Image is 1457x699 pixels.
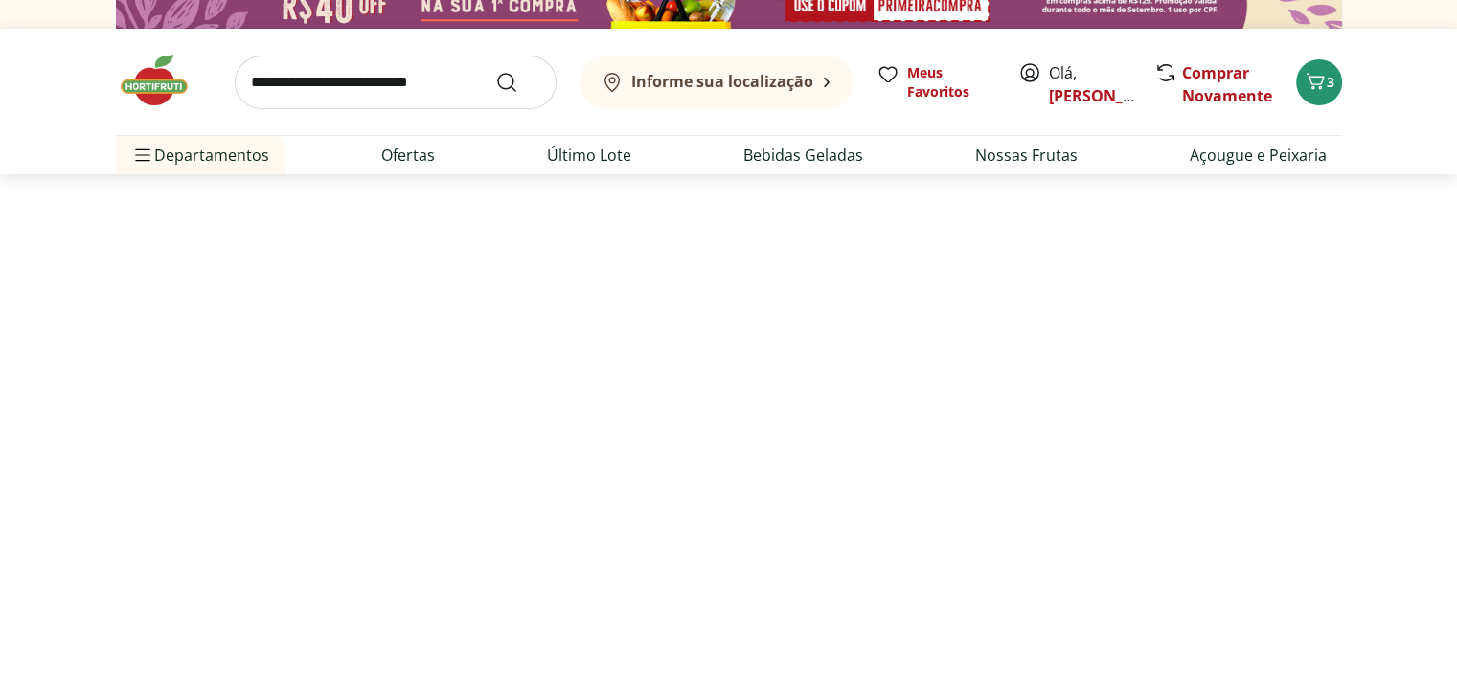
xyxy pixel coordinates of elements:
[1296,59,1342,105] button: Carrinho
[1049,85,1173,106] a: [PERSON_NAME]
[547,144,631,167] a: Último Lote
[876,63,995,101] a: Meus Favoritos
[495,71,541,94] button: Submit Search
[131,132,269,178] span: Departamentos
[631,71,813,92] b: Informe sua localização
[907,63,995,101] span: Meus Favoritos
[1049,61,1134,107] span: Olá,
[975,144,1078,167] a: Nossas Frutas
[116,52,212,109] img: Hortifruti
[1190,144,1327,167] a: Açougue e Peixaria
[1327,73,1334,91] span: 3
[235,56,557,109] input: search
[743,144,863,167] a: Bebidas Geladas
[580,56,854,109] button: Informe sua localização
[131,132,154,178] button: Menu
[1182,62,1272,106] a: Comprar Novamente
[381,144,435,167] a: Ofertas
